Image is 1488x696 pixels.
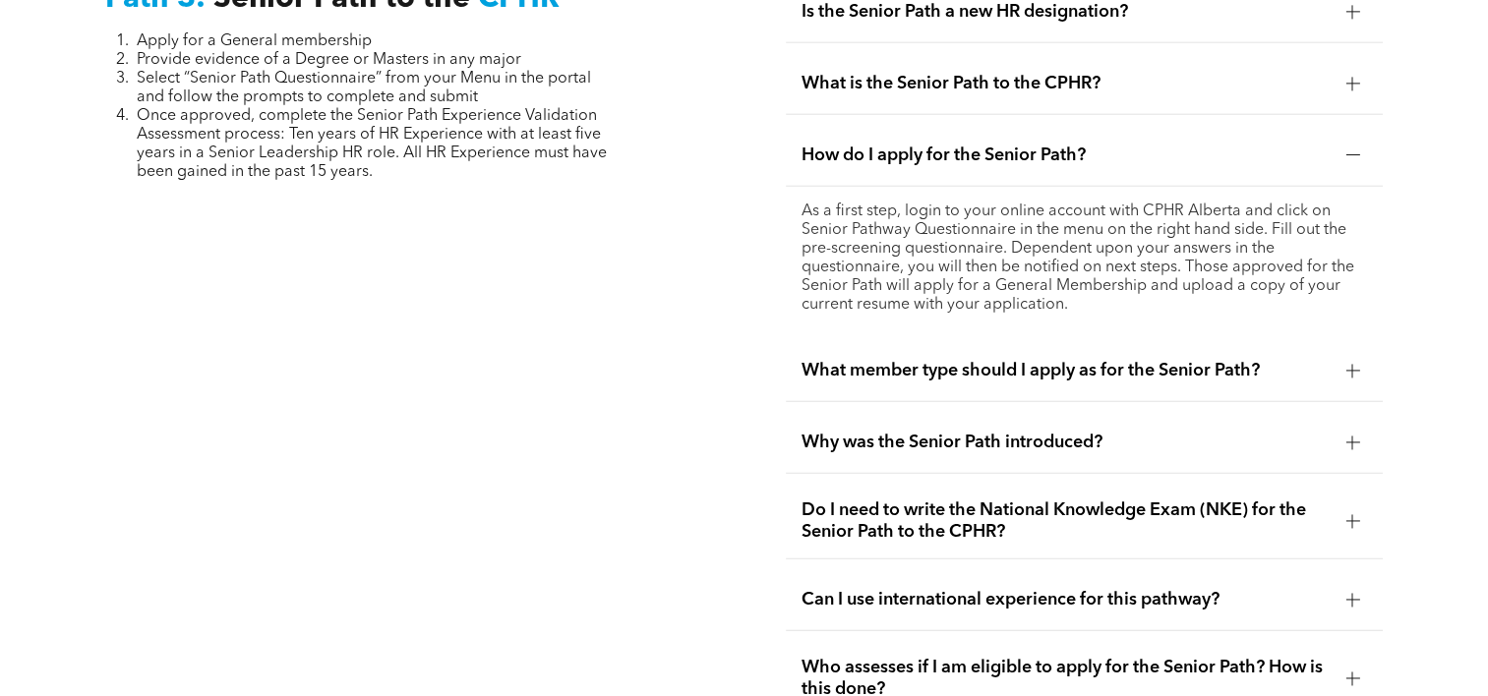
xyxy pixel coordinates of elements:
[137,108,607,180] span: Once approved, complete the Senior Path Experience Validation Assessment process: Ten years of HR...
[802,432,1330,453] span: Why was the Senior Path introduced?
[802,589,1330,610] span: Can I use international experience for this pathway?
[802,73,1330,94] span: What is the Senior Path to the CPHR?
[802,203,1367,315] p: As a first step, login to your online account with CPHR Alberta and click on Senior Pathway Quest...
[802,1,1330,23] span: Is the Senior Path a new HR designation?
[802,145,1330,166] span: How do I apply for the Senior Path?
[802,499,1330,543] span: Do I need to write the National Knowledge Exam (NKE) for the Senior Path to the CPHR?
[802,360,1330,381] span: What member type should I apply as for the Senior Path?
[137,71,591,105] span: Select “Senior Path Questionnaire” from your Menu in the portal and follow the prompts to complet...
[137,52,521,68] span: Provide evidence of a Degree or Masters in any major
[137,33,372,49] span: Apply for a General membership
